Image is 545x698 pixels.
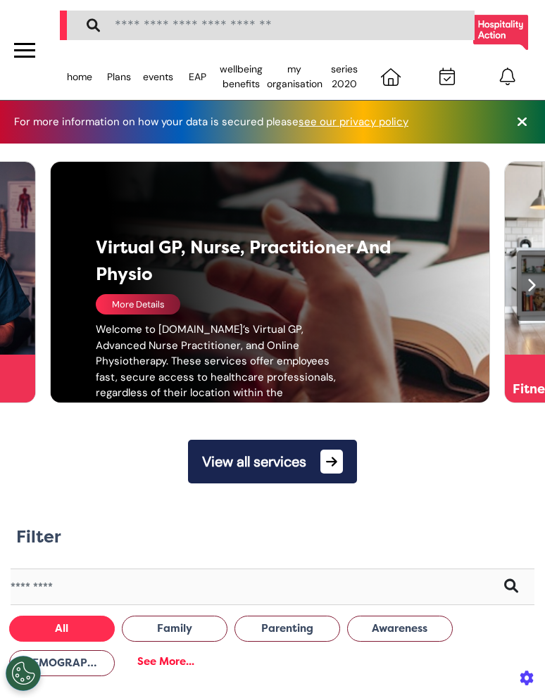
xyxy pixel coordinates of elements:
[96,294,180,315] div: More Details
[16,527,61,547] h2: Filter
[99,61,139,93] div: Plans
[9,616,115,642] button: All
[9,650,115,676] button: [DEMOGRAPHIC_DATA] Health
[96,322,341,417] div: Welcome to [DOMAIN_NAME]’s Virtual GP, Advanced Nurse Practitioner, and Online Physiotherapy. The...
[60,61,99,93] div: home
[234,616,340,642] button: Parenting
[139,61,178,93] div: events
[265,61,325,93] div: my organisation
[122,649,210,675] div: See More...
[299,115,408,129] a: see our privacy policy
[178,61,218,93] div: EAP
[14,117,422,127] div: For more information on how your data is secured please
[347,616,453,642] button: Awareness
[188,440,357,483] button: View all services
[325,61,364,93] div: series 2020
[122,616,227,642] button: Family
[218,61,265,93] div: wellbeing benefits
[6,656,41,691] button: Open Preferences
[96,234,402,287] div: Virtual GP, Nurse, Practitioner And Physio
